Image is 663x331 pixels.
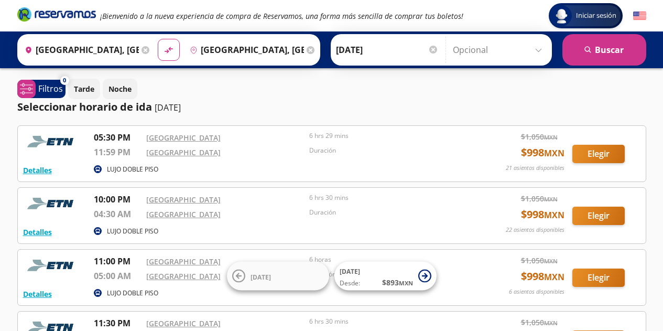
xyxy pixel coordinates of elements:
[23,227,52,238] button: Detalles
[309,208,468,217] p: Duración
[146,257,221,266] a: [GEOGRAPHIC_DATA]
[633,9,646,23] button: English
[544,209,564,221] small: MXN
[309,146,468,155] p: Duración
[23,131,81,152] img: RESERVAMOS
[17,6,96,22] i: Brand Logo
[309,193,468,202] p: 6 hrs 30 mins
[107,165,158,174] p: LUJO DOBLE PISO
[521,145,564,161] span: $ 998
[521,131,558,142] span: $ 1,050
[399,279,413,287] small: MXN
[17,80,66,98] button: 0Filtros
[155,101,181,114] p: [DATE]
[94,270,141,282] p: 05:00 AM
[340,279,360,288] span: Desde:
[334,262,437,291] button: [DATE]Desde:$893MXN
[94,193,141,206] p: 10:00 PM
[309,131,468,141] p: 6 hrs 29 mins
[251,272,271,281] span: [DATE]
[107,227,158,236] p: LUJO DOBLE PISO
[544,133,558,141] small: MXN
[309,255,468,264] p: 6 horas
[544,319,558,327] small: MXN
[521,317,558,328] span: $ 1,050
[94,317,141,329] p: 11:30 PM
[23,165,52,176] button: Detalles
[94,131,141,144] p: 05:30 PM
[521,269,564,284] span: $ 998
[146,318,221,328] a: [GEOGRAPHIC_DATA]
[94,146,141,158] p: 11:59 PM
[521,193,558,204] span: $ 1,050
[23,255,81,276] img: RESERVAMOS
[572,10,621,21] span: Iniciar sesión
[521,255,558,266] span: $ 1,050
[309,317,468,326] p: 6 hrs 30 mins
[227,262,329,291] button: [DATE]
[544,195,558,203] small: MXN
[146,147,221,157] a: [GEOGRAPHIC_DATA]
[562,34,646,66] button: Buscar
[336,37,439,63] input: Elegir Fecha
[94,255,141,268] p: 11:00 PM
[146,133,221,143] a: [GEOGRAPHIC_DATA]
[146,195,221,205] a: [GEOGRAPHIC_DATA]
[103,79,137,99] button: Noche
[521,207,564,222] span: $ 998
[544,271,564,283] small: MXN
[23,289,52,300] button: Detalles
[63,76,66,85] span: 0
[20,37,139,63] input: Buscar Origen
[544,257,558,265] small: MXN
[382,277,413,288] span: $ 893
[146,209,221,219] a: [GEOGRAPHIC_DATA]
[38,82,63,95] p: Filtros
[509,287,564,296] p: 6 asientos disponibles
[572,207,625,225] button: Elegir
[23,193,81,214] img: RESERVAMOS
[506,226,564,234] p: 22 asientos disponibles
[506,164,564,173] p: 21 asientos disponibles
[17,6,96,25] a: Brand Logo
[572,145,625,163] button: Elegir
[572,269,625,287] button: Elegir
[107,289,158,298] p: LUJO DOBLE PISO
[68,79,100,99] button: Tarde
[340,267,360,276] span: [DATE]
[108,83,132,94] p: Noche
[186,37,304,63] input: Buscar Destino
[453,37,547,63] input: Opcional
[17,99,152,115] p: Seleccionar horario de ida
[146,271,221,281] a: [GEOGRAPHIC_DATA]
[100,11,463,21] em: ¡Bienvenido a la nueva experiencia de compra de Reservamos, una forma más sencilla de comprar tus...
[94,208,141,220] p: 04:30 AM
[544,147,564,159] small: MXN
[74,83,94,94] p: Tarde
